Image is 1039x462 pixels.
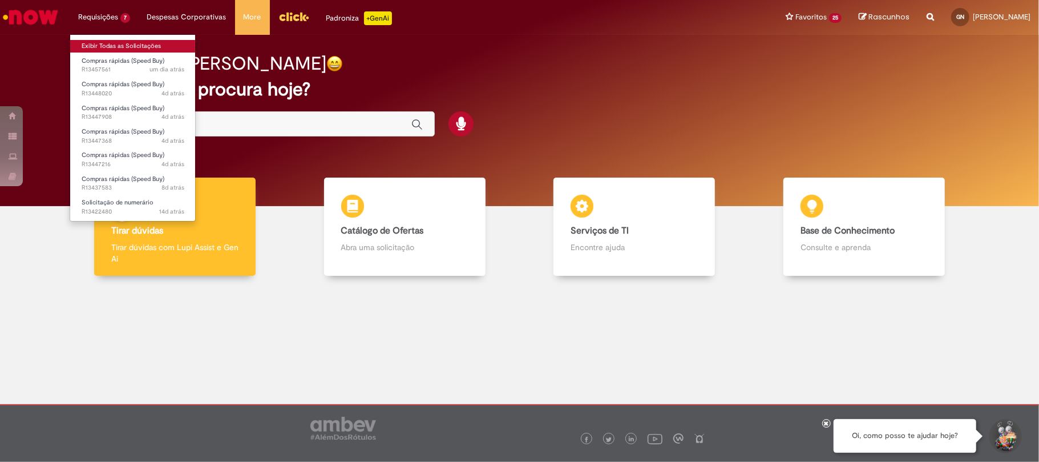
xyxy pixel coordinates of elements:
p: Abra uma solicitação [341,242,468,253]
img: logo_footer_workplace.png [673,433,684,444]
span: R13422480 [82,207,184,216]
span: R13448020 [82,89,184,98]
span: R13437583 [82,183,184,192]
span: More [244,11,261,23]
img: click_logo_yellow_360x200.png [278,8,309,25]
span: Compras rápidas (Speed Buy) [82,127,164,136]
b: Tirar dúvidas [111,225,163,236]
span: 4d atrás [161,113,184,121]
a: Aberto R13447368 : Compras rápidas (Speed Buy) [70,126,196,147]
time: 26/08/2025 10:20:59 [161,136,184,145]
h2: O que você procura hoje? [95,79,944,99]
a: Rascunhos [859,12,909,23]
span: R13447908 [82,113,184,122]
span: Solicitação de numerário [82,198,153,207]
ul: Requisições [70,34,196,222]
a: Aberto R13437583 : Compras rápidas (Speed Buy) [70,173,196,194]
a: Serviços de TI Encontre ajuda [520,178,750,276]
b: Base de Conhecimento [801,225,895,236]
img: happy-face.png [326,55,343,72]
a: Aberto R13457561 : Compras rápidas (Speed Buy) [70,55,196,76]
a: Aberto R13447216 : Compras rápidas (Speed Buy) [70,149,196,170]
span: 8d atrás [161,183,184,192]
span: [PERSON_NAME] [973,12,1030,22]
a: Aberto R13447908 : Compras rápidas (Speed Buy) [70,102,196,123]
span: 4d atrás [161,160,184,168]
span: Compras rápidas (Speed Buy) [82,80,164,89]
b: Catálogo de Ofertas [341,225,424,236]
p: Tirar dúvidas com Lupi Assist e Gen Ai [111,242,238,264]
a: Tirar dúvidas Tirar dúvidas com Lupi Assist e Gen Ai [60,178,290,276]
a: Exibir Todas as Solicitações [70,40,196,53]
img: logo_footer_linkedin.png [629,436,634,443]
div: Padroniza [326,11,392,25]
p: Encontre ajuda [571,242,698,253]
img: ServiceNow [1,6,60,29]
span: 7 [120,13,130,23]
span: um dia atrás [149,65,184,74]
img: logo_footer_youtube.png [648,431,662,446]
img: logo_footer_facebook.png [584,437,589,443]
span: GN [956,13,964,21]
span: 14d atrás [159,207,184,216]
p: +GenAi [364,11,392,25]
p: Consulte e aprenda [801,242,928,253]
span: Favoritos [795,11,827,23]
button: Iniciar Conversa de Suporte [988,419,1022,453]
a: Aberto R13422480 : Solicitação de numerário [70,196,196,218]
time: 26/08/2025 11:41:27 [161,113,184,121]
time: 26/08/2025 11:57:49 [161,89,184,98]
h2: Boa tarde, [PERSON_NAME] [95,54,326,74]
img: logo_footer_ambev_rotulo_gray.png [310,417,376,440]
span: Rascunhos [868,11,909,22]
time: 16/08/2025 11:16:33 [159,207,184,216]
span: Compras rápidas (Speed Buy) [82,175,164,183]
a: Aberto R13448020 : Compras rápidas (Speed Buy) [70,78,196,99]
span: 4d atrás [161,136,184,145]
img: logo_footer_twitter.png [606,437,612,443]
span: 4d atrás [161,89,184,98]
span: Requisições [78,11,118,23]
time: 26/08/2025 10:02:53 [161,160,184,168]
img: logo_footer_naosei.png [694,433,705,444]
span: Compras rápidas (Speed Buy) [82,57,164,65]
span: R13457561 [82,65,184,74]
span: 25 [829,13,842,23]
span: Compras rápidas (Speed Buy) [82,104,164,113]
span: Despesas Corporativas [147,11,227,23]
span: R13447216 [82,160,184,169]
time: 28/08/2025 12:23:40 [149,65,184,74]
span: R13447368 [82,136,184,146]
a: Catálogo de Ofertas Abra uma solicitação [290,178,520,276]
span: Compras rápidas (Speed Buy) [82,151,164,159]
a: Base de Conhecimento Consulte e aprenda [749,178,979,276]
b: Serviços de TI [571,225,629,236]
div: Oi, como posso te ajudar hoje? [834,419,976,453]
time: 21/08/2025 16:55:26 [161,183,184,192]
